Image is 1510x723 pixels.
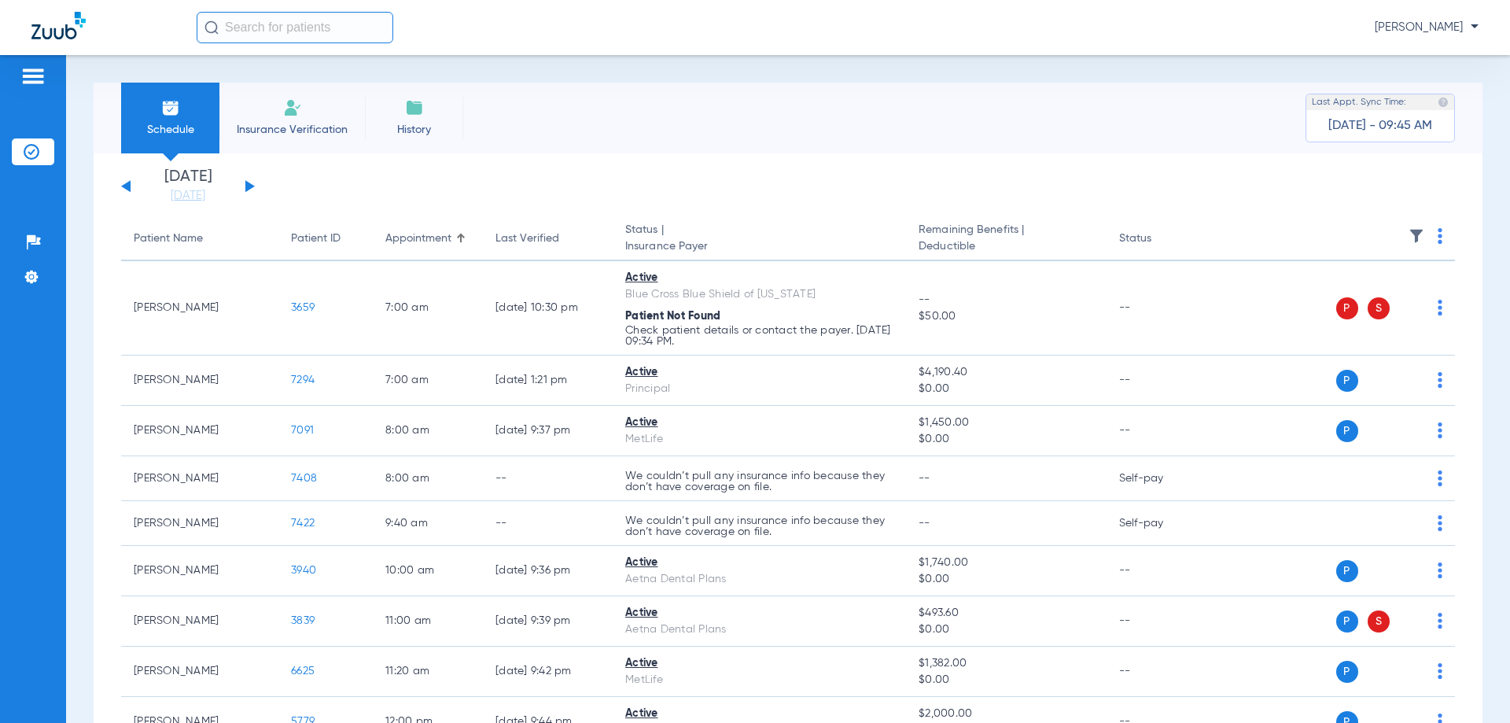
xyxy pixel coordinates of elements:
[625,706,893,722] div: Active
[291,473,317,484] span: 7408
[373,406,483,456] td: 8:00 AM
[373,501,483,546] td: 9:40 AM
[625,311,720,322] span: Patient Not Found
[291,302,315,313] span: 3659
[1107,596,1213,647] td: --
[919,415,1093,431] span: $1,450.00
[1438,515,1442,531] img: group-dot-blue.svg
[1438,228,1442,244] img: group-dot-blue.svg
[291,374,315,385] span: 7294
[483,501,613,546] td: --
[919,381,1093,397] span: $0.00
[1438,372,1442,388] img: group-dot-blue.svg
[121,647,278,697] td: [PERSON_NAME]
[1328,118,1432,134] span: [DATE] - 09:45 AM
[919,431,1093,448] span: $0.00
[483,356,613,406] td: [DATE] 1:21 PM
[1107,406,1213,456] td: --
[1375,20,1479,35] span: [PERSON_NAME]
[373,261,483,356] td: 7:00 AM
[625,431,893,448] div: MetLife
[1107,456,1213,501] td: Self-pay
[121,406,278,456] td: [PERSON_NAME]
[385,231,470,247] div: Appointment
[231,122,353,138] span: Insurance Verification
[1107,501,1213,546] td: Self-pay
[204,20,219,35] img: Search Icon
[121,546,278,596] td: [PERSON_NAME]
[373,596,483,647] td: 11:00 AM
[919,605,1093,622] span: $493.60
[1438,470,1442,486] img: group-dot-blue.svg
[373,647,483,697] td: 11:20 AM
[133,122,208,138] span: Schedule
[906,217,1106,261] th: Remaining Benefits |
[919,364,1093,381] span: $4,190.40
[385,231,451,247] div: Appointment
[625,571,893,588] div: Aetna Dental Plans
[495,231,559,247] div: Last Verified
[1336,420,1358,442] span: P
[134,231,203,247] div: Patient Name
[291,231,341,247] div: Patient ID
[625,325,893,347] p: Check patient details or contact the payer. [DATE] 09:34 PM.
[919,655,1093,672] span: $1,382.00
[483,456,613,501] td: --
[1107,356,1213,406] td: --
[483,261,613,356] td: [DATE] 10:30 PM
[134,231,266,247] div: Patient Name
[161,98,180,117] img: Schedule
[483,546,613,596] td: [DATE] 9:36 PM
[121,356,278,406] td: [PERSON_NAME]
[919,672,1093,688] span: $0.00
[1107,546,1213,596] td: --
[625,672,893,688] div: MetLife
[283,98,302,117] img: Manual Insurance Verification
[483,596,613,647] td: [DATE] 9:39 PM
[31,12,86,39] img: Zuub Logo
[625,655,893,672] div: Active
[919,555,1093,571] span: $1,740.00
[405,98,424,117] img: History
[625,470,893,492] p: We couldn’t pull any insurance info because they don’t have coverage on file.
[1431,647,1510,723] iframe: Chat Widget
[919,473,930,484] span: --
[1438,613,1442,629] img: group-dot-blue.svg
[625,555,893,571] div: Active
[1336,610,1358,633] span: P
[1438,563,1442,578] img: group-dot-blue.svg
[919,292,1093,308] span: --
[1336,297,1358,319] span: P
[377,122,451,138] span: History
[141,188,235,204] a: [DATE]
[291,231,360,247] div: Patient ID
[613,217,906,261] th: Status |
[291,666,315,677] span: 6625
[1107,261,1213,356] td: --
[1438,422,1442,438] img: group-dot-blue.svg
[1312,94,1406,110] span: Last Appt. Sync Time:
[121,596,278,647] td: [PERSON_NAME]
[625,415,893,431] div: Active
[291,565,316,576] span: 3940
[141,169,235,204] li: [DATE]
[1438,97,1449,108] img: last sync help info
[919,518,930,529] span: --
[1107,217,1213,261] th: Status
[373,356,483,406] td: 7:00 AM
[291,615,315,626] span: 3839
[291,425,314,436] span: 7091
[919,706,1093,722] span: $2,000.00
[625,364,893,381] div: Active
[625,605,893,622] div: Active
[919,622,1093,638] span: $0.00
[1107,647,1213,697] td: --
[1336,370,1358,392] span: P
[919,308,1093,325] span: $50.00
[625,515,893,537] p: We couldn’t pull any insurance info because they don’t have coverage on file.
[625,381,893,397] div: Principal
[919,238,1093,255] span: Deductible
[483,406,613,456] td: [DATE] 9:37 PM
[625,238,893,255] span: Insurance Payer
